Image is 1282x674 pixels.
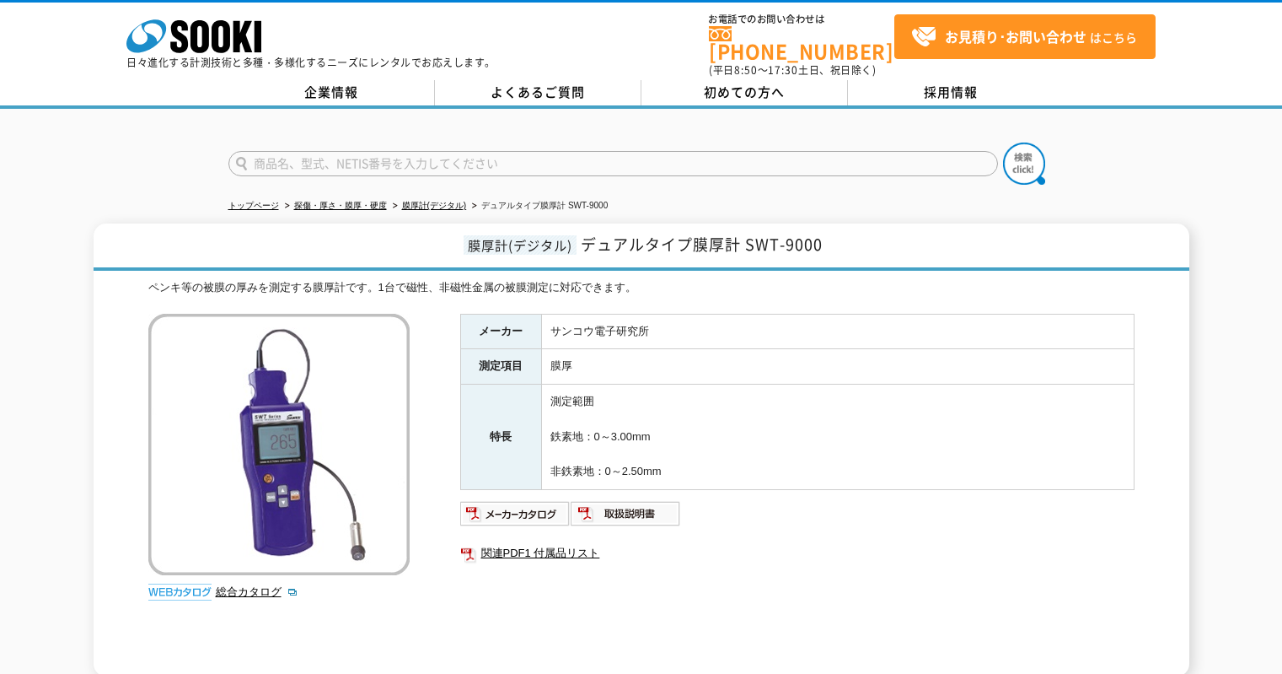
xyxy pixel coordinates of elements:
[460,511,571,524] a: メーカーカタログ
[894,14,1156,59] a: お見積り･お問い合わせはこちら
[402,201,467,210] a: 膜厚計(デジタル)
[709,62,876,78] span: (平日 ～ 土日、祝日除く)
[768,62,798,78] span: 17:30
[571,500,681,527] img: 取扱説明書
[464,235,577,255] span: 膜厚計(デジタル)
[460,500,571,527] img: メーカーカタログ
[945,26,1086,46] strong: お見積り･お問い合わせ
[294,201,387,210] a: 探傷・厚さ・膜厚・硬度
[460,349,541,385] th: 測定項目
[228,80,435,105] a: 企業情報
[148,314,410,575] img: デュアルタイプ膜厚計 SWT-9000
[435,80,641,105] a: よくあるご質問
[148,279,1134,297] div: ペンキ等の被膜の厚みを測定する膜厚計です。1台で磁性、非磁性金属の被膜測定に対応できます。
[216,585,298,598] a: 総合カタログ
[848,80,1054,105] a: 採用情報
[541,314,1134,349] td: サンコウ電子研究所
[571,511,681,524] a: 取扱説明書
[228,151,998,176] input: 商品名、型式、NETIS番号を入力してください
[709,14,894,24] span: お電話でのお問い合わせは
[126,57,496,67] p: 日々進化する計測技術と多種・多様化するニーズにレンタルでお応えします。
[709,26,894,61] a: [PHONE_NUMBER]
[541,349,1134,385] td: 膜厚
[911,24,1137,50] span: はこちら
[581,233,823,256] span: デュアルタイプ膜厚計 SWT-9000
[460,542,1134,564] a: 関連PDF1 付属品リスト
[541,385,1134,490] td: 測定範囲 鉄素地：0～3.00mm 非鉄素地：0～2.50mm
[460,385,541,490] th: 特長
[1003,143,1045,185] img: btn_search.png
[228,201,279,210] a: トップページ
[469,197,608,215] li: デュアルタイプ膜厚計 SWT-9000
[460,314,541,349] th: メーカー
[641,80,848,105] a: 初めての方へ
[704,83,785,101] span: 初めての方へ
[734,62,758,78] span: 8:50
[148,584,212,601] img: webカタログ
